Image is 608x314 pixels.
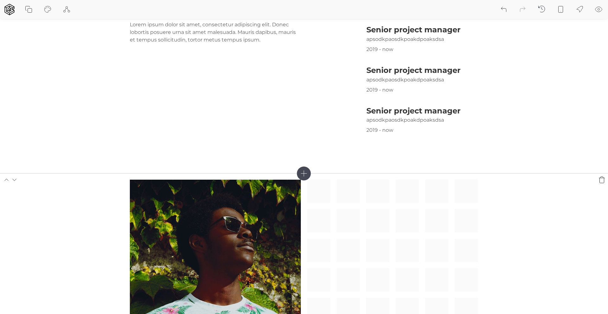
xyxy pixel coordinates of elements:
p: 2019 - now [366,126,478,134]
div: Delete section [595,173,608,186]
h3: Senior project manager [366,66,478,74]
p: apsodkpaosdkpoakdpoaksdsa [366,76,478,84]
div: Move down [8,173,21,186]
p: apsodkpaosdkpoakdpoaksdsa [366,116,478,124]
p: Lorem ipsum dolor sit amet, consectetur adipiscing elit. Donec lobortis posuere urna sit amet mal... [130,21,301,44]
p: 2019 - now [366,46,478,53]
h3: Senior project manager [366,25,478,34]
h3: Senior project manager [366,106,478,115]
p: 2019 - now [366,86,478,94]
div: Backups [538,5,545,14]
p: apsodkpaosdkpoakdpoaksdsa [366,35,478,43]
